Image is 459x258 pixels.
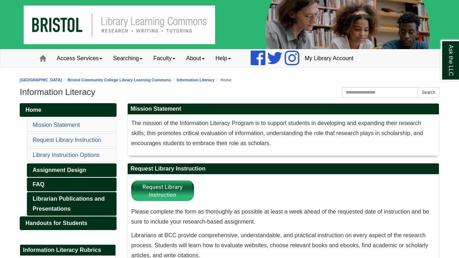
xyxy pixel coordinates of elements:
[20,245,115,256] h2: Information Literacy Rubrics
[299,49,359,67] a: My Library Account
[51,49,108,67] a: Access Services
[181,49,210,67] a: About
[20,77,439,83] nav: breadcrumb
[108,49,148,67] a: Searching
[33,152,100,158] a: Library Instruction Options
[418,87,439,98] button: Search
[20,78,62,82] a: [GEOGRAPHIC_DATA]
[25,107,41,113] span: Home
[131,209,429,225] span: Please complete the form as thoroughly as possible at least a week ahead of the requested date of...
[128,104,439,115] h2: Mission Statement
[148,49,181,67] a: Faculty
[214,77,231,83] li: Home
[20,216,117,230] a: Handouts for Students
[131,120,423,146] span: The mission of the Information Literacy Program is to support students in developing and expandin...
[177,78,215,82] a: Information Literacy
[33,122,80,128] a: Mission Statement
[25,220,87,226] span: Handouts for Students
[27,163,117,177] a: Assignment Design
[27,192,117,216] a: Librarian Publications and Presentations
[20,103,117,117] a: Home
[128,163,439,175] h2: Request Library Instruction
[20,87,439,97] h1: Information Literacy
[131,178,194,203] img: Library Instruction Button
[33,137,101,143] a: Request Library Instruction
[68,78,171,82] a: Bristol Community College Library Learning Commons
[27,178,117,191] a: FAQ
[210,49,236,67] a: Help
